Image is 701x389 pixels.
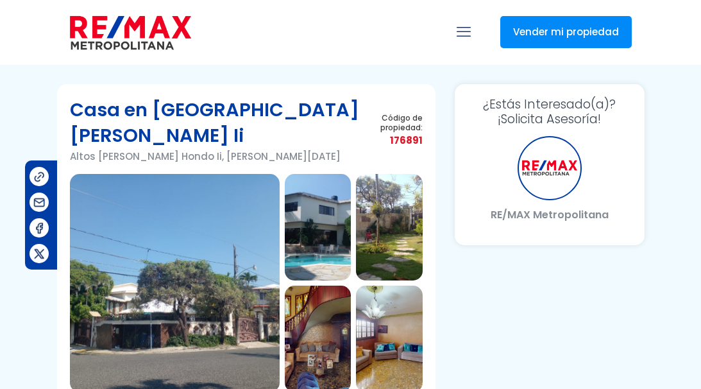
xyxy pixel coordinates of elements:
[33,196,46,209] img: Compartir
[468,207,631,223] p: RE/MAX Metropolitana
[500,16,632,48] a: Vender mi propiedad
[468,97,631,126] h3: ¡Solicita Asesoría!
[453,21,475,43] a: mobile menu
[368,132,423,148] span: 176891
[468,97,631,112] span: ¿Estás Interesado(a)?
[70,97,368,148] h1: Casa en [GEOGRAPHIC_DATA][PERSON_NAME] Ii
[33,170,46,184] img: Compartir
[285,174,351,281] img: Casa en Altos De Arroyo Hondo Ii
[368,113,423,132] span: Código de propiedad:
[70,148,368,164] p: Altos [PERSON_NAME] Hondo Ii, [PERSON_NAME][DATE]
[33,221,46,235] img: Compartir
[33,247,46,261] img: Compartir
[356,174,423,281] img: Casa en Altos De Arroyo Hondo Ii
[518,136,582,200] div: RE/MAX Metropolitana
